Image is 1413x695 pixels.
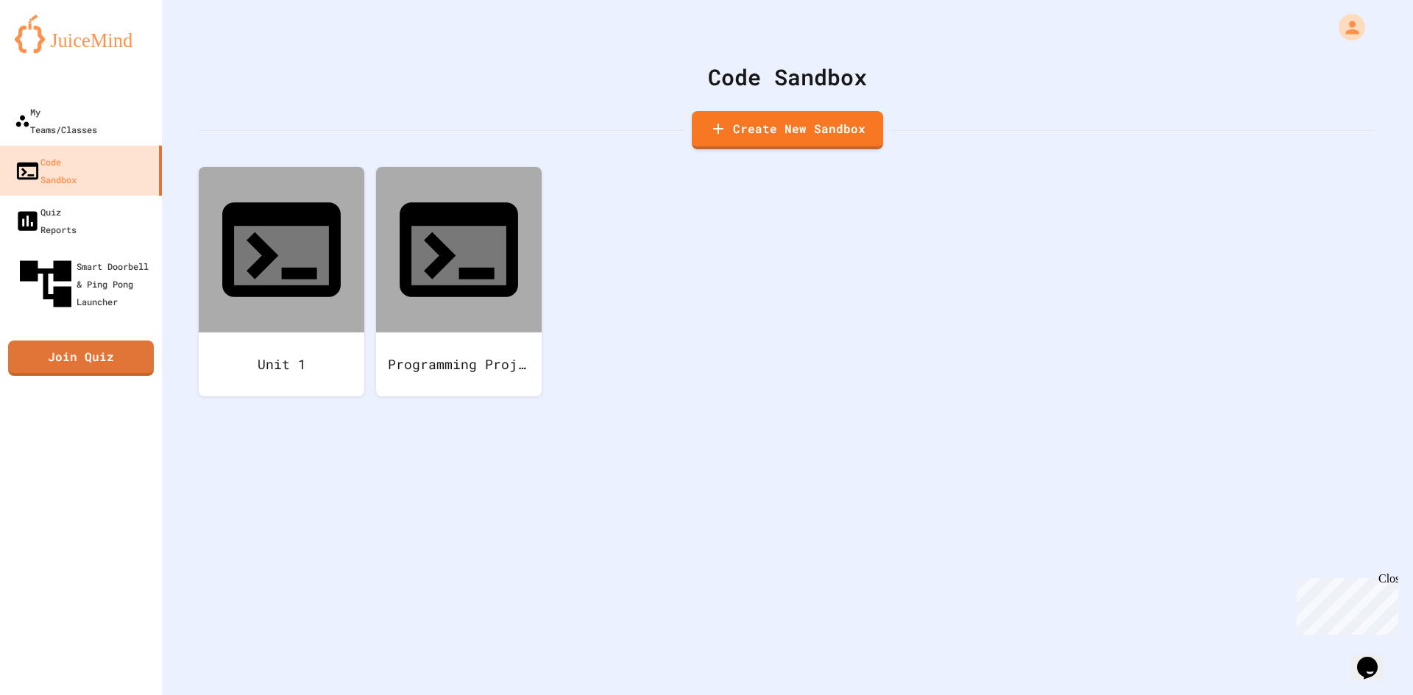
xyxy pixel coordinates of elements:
a: Programming Project 1.1 [376,167,542,396]
div: My Account [1323,10,1369,44]
a: Join Quiz [8,341,154,376]
a: Create New Sandbox [692,111,883,149]
div: Chat with us now!Close [6,6,102,93]
a: Unit 1 [199,167,364,396]
div: Quiz Reports [15,203,77,238]
div: Unit 1 [199,332,364,396]
iframe: chat widget [1291,572,1398,635]
div: My Teams/Classes [15,103,97,138]
div: Code Sandbox [15,153,77,188]
iframe: chat widget [1351,636,1398,680]
div: Smart Doorbell & Ping Pong Launcher [15,253,156,315]
div: Programming Project 1.1 [376,332,542,396]
div: Code Sandbox [199,60,1376,93]
img: logo-orange.svg [15,15,147,53]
